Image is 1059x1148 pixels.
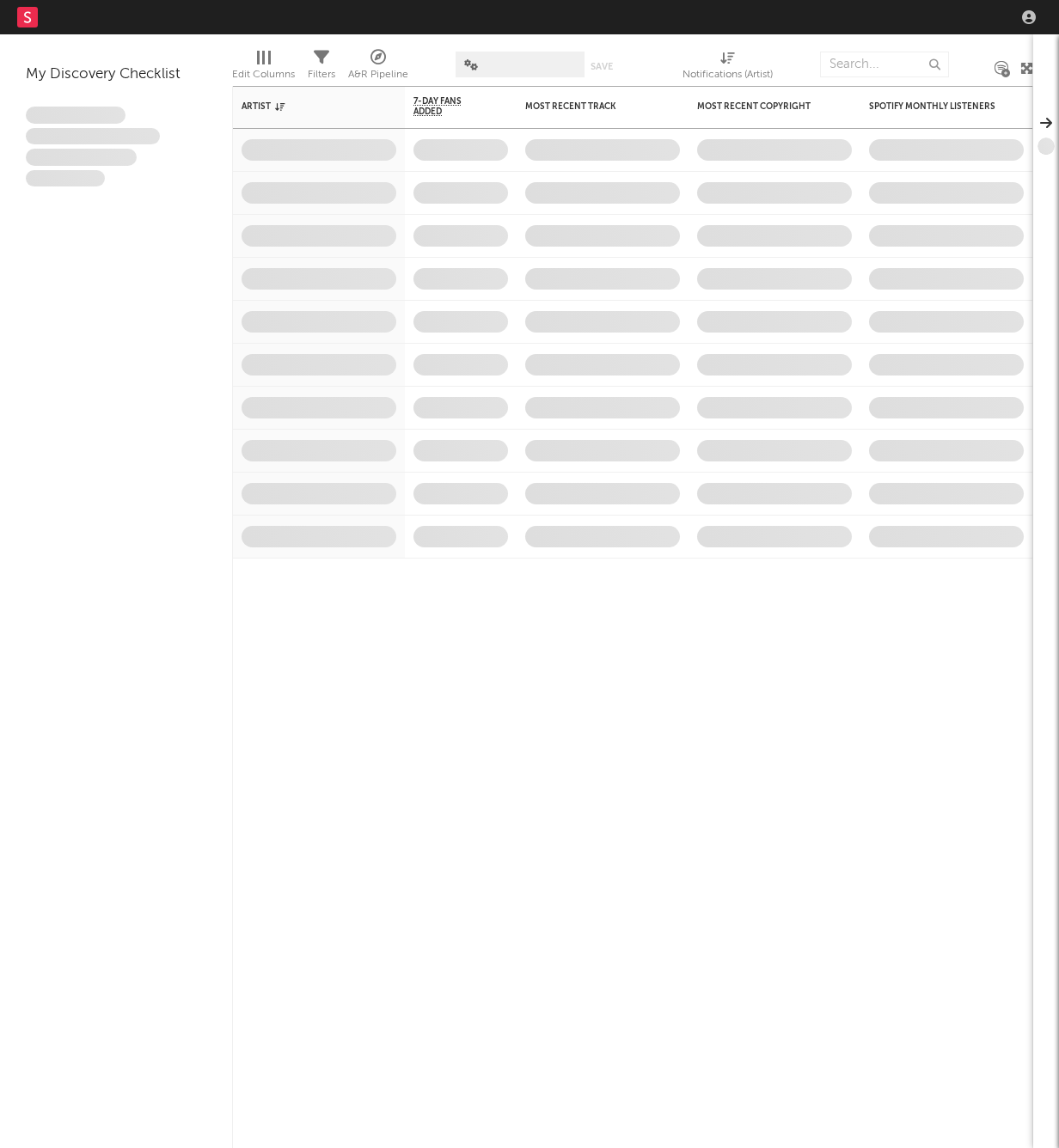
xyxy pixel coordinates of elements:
button: Save [591,62,613,71]
div: My Discovery Checklist [26,64,206,85]
div: Spotify Monthly Listeners [869,101,998,112]
div: Filters [308,43,335,93]
span: 7-Day Fans Added [413,96,482,117]
div: Notifications (Artist) [683,64,773,85]
div: Most Recent Track [525,101,654,112]
div: Artist [242,101,370,112]
span: Lorem ipsum dolor [26,107,125,124]
span: Praesent ac interdum [26,149,137,166]
div: Edit Columns [232,43,295,93]
span: Integer aliquet in purus et [26,128,160,145]
span: Aliquam viverra [26,170,105,187]
div: Edit Columns [232,64,295,85]
div: Notifications (Artist) [683,43,773,93]
div: A&R Pipeline [348,43,408,93]
input: Search... [820,52,949,77]
div: Most Recent Copyright [697,101,826,112]
div: Filters [308,64,335,85]
div: A&R Pipeline [348,64,408,85]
